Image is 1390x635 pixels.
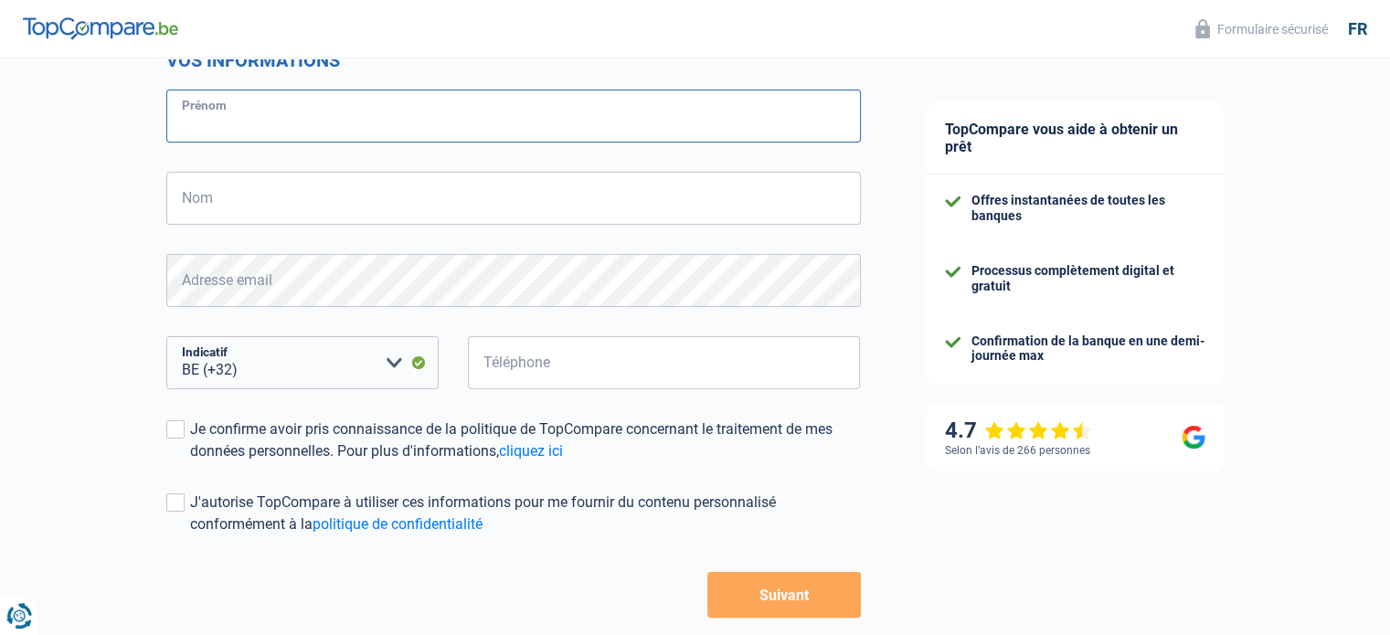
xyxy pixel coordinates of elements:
button: Suivant [707,572,860,618]
div: Selon l’avis de 266 personnes [945,444,1090,457]
a: politique de confidentialité [313,515,483,533]
div: J'autorise TopCompare à utiliser ces informations pour me fournir du contenu personnalisé conform... [190,492,861,535]
div: Offres instantanées de toutes les banques [971,193,1205,224]
button: Formulaire sécurisé [1184,14,1339,44]
div: fr [1348,19,1367,39]
div: Je confirme avoir pris connaissance de la politique de TopCompare concernant le traitement de mes... [190,418,861,462]
input: 401020304 [468,336,861,389]
img: TopCompare Logo [23,17,178,39]
div: TopCompare vous aide à obtenir un prêt [927,102,1224,175]
div: 4.7 [945,418,1092,444]
a: cliquez ici [499,442,563,460]
h2: Vos informations [166,49,861,71]
div: Confirmation de la banque en une demi-journée max [971,333,1205,365]
div: Processus complètement digital et gratuit [971,263,1205,294]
